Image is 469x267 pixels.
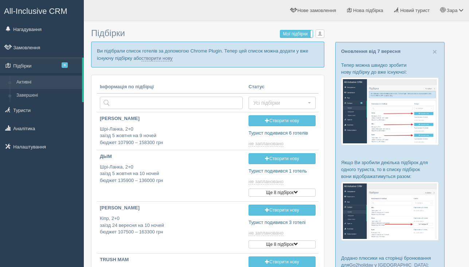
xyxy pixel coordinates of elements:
[141,55,172,61] a: створити нову
[0,0,83,20] a: All-Inclusive CRM
[249,205,316,216] a: Створити нову
[249,168,316,175] p: Турист подивився 1 готель
[433,47,437,56] span: ×
[249,141,284,147] span: не заплановано
[249,219,316,226] p: Турист подивився 3 готелі
[249,153,316,164] a: Створити нову
[91,28,125,38] span: Підбірки
[249,189,316,197] button: Ще 8 підбірок
[246,81,318,94] th: Статус
[13,89,82,102] a: Завершені
[341,77,439,145] img: %D0%BF%D1%96%D0%B4%D0%B1%D1%96%D1%80%D0%BA%D0%B0-%D1%82%D1%83%D1%80%D0%B8%D1%81%D1%82%D1%83-%D1%8...
[100,153,243,160] p: ДЫМ
[100,205,243,212] p: [PERSON_NAME]
[91,42,324,67] p: Ви підібрали список готелів за допомогою Chrome Plugin. Тепер цей список можна додати у вже існую...
[13,76,82,89] a: Активні
[341,159,439,180] p: Якщо Ви зробили декілька підбірок для одного туриста, то в списку підбірок вони відображатимуться...
[100,164,243,184] p: Шрі-Ланка, 2+0 заїзд 5 жовтня на 10 ночей бюджет 135900 – 136000 грн
[97,112,246,149] a: [PERSON_NAME] Шрі-Ланка, 2+0заїзд 5 жовтня на 9 ночейбюджет 107900 – 158300 грн
[100,126,243,146] p: Шрі-Ланка, 2+0 заїзд 5 жовтня на 9 ночей бюджет 107900 – 158300 грн
[249,230,285,236] a: не заплановано
[249,115,316,126] a: Створити нову
[341,182,439,240] img: %D0%BF%D1%96%D0%B4%D0%B1%D1%96%D1%80%D0%BA%D0%B8-%D0%B3%D1%80%D1%83%D0%BF%D0%B0-%D1%81%D1%80%D0%B...
[249,240,316,248] button: Ще 8 підбірок
[253,99,306,107] span: Усі підбірки
[100,97,243,109] input: Пошук за країною або туристом
[341,49,400,54] a: Оновлення від 7 вересня
[249,130,316,137] p: Турист подивився 6 готелів
[353,8,383,13] span: Нова підбірка
[249,97,316,109] button: Усі підбірки
[100,115,243,122] p: [PERSON_NAME]
[447,8,458,13] span: Зара
[100,215,243,236] p: Кіпр, 2+0 заїзд 24 вересня на 10 ночей бюджет 107500 – 163300 грн
[249,179,285,185] a: не заплановано
[249,230,284,236] span: не заплановано
[97,202,246,241] a: [PERSON_NAME] Кіпр, 2+0заїзд 24 вересня на 10 ночейбюджет 107500 – 163300 грн
[97,150,246,190] a: ДЫМ Шрі-Ланка, 2+0заїзд 5 жовтня на 10 ночейбюджет 135900 – 136000 грн
[433,48,437,55] button: Close
[97,81,246,94] th: Інформація по підбірці
[4,7,67,16] span: All-Inclusive CRM
[100,256,243,263] p: TRUSH MAM
[341,62,439,76] p: Тепер можна швидко зробити нову підбірку до вже існуючої:
[62,62,68,68] span: 8
[297,8,336,13] span: Нове замовлення
[249,179,284,185] span: не заплановано
[400,8,430,13] span: Новий турист
[280,30,313,38] label: Мої підбірки
[249,141,285,147] a: не заплановано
